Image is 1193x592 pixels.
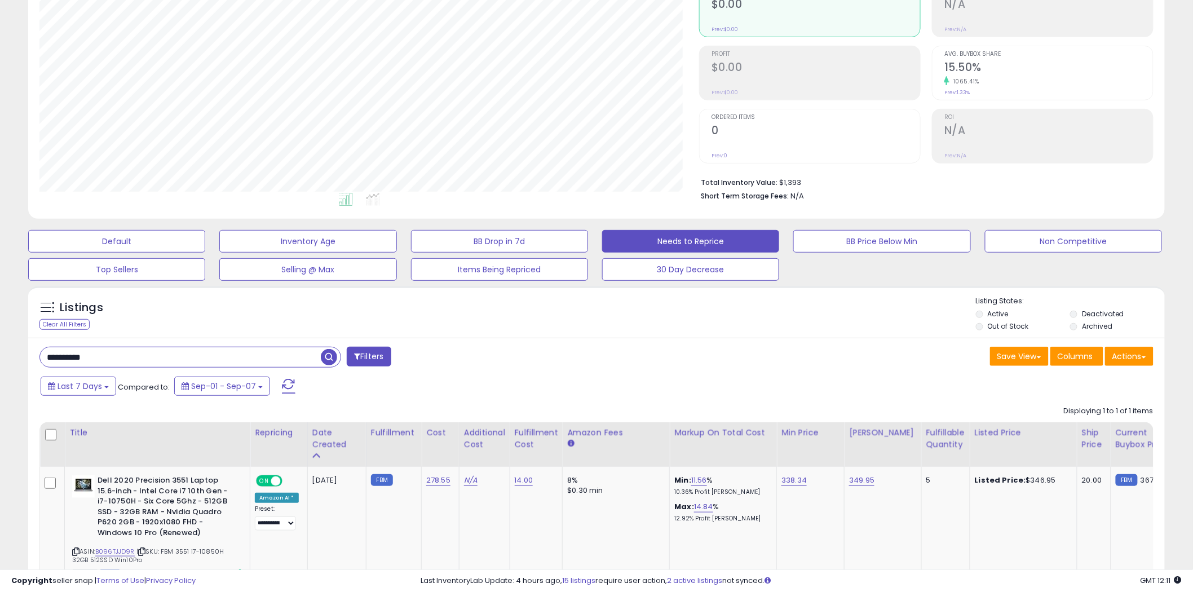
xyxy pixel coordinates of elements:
button: Non Competitive [985,230,1162,253]
p: Listing States: [976,296,1165,307]
a: 15 listings [563,575,596,586]
div: 20.00 [1082,475,1102,485]
div: $0.30 min [567,485,661,496]
b: Dell 2020 Precision 3551 Laptop 15.6-inch - Intel Core i7 10th Gen - i7-10750H - Six Core 5Ghz - ... [98,475,235,541]
span: Sep-01 - Sep-07 [191,381,256,392]
b: Listed Price: [975,475,1026,485]
div: [DATE] [312,475,357,485]
div: Listed Price [975,427,1072,439]
span: | SKU: FBM 3551 i7-10850H 32GB 512SSD Win10Pro [72,547,224,564]
button: BB Price Below Min [793,230,970,253]
span: Columns [1058,351,1093,362]
div: Fulfillment Cost [515,427,558,450]
small: Amazon Fees. [567,439,574,449]
b: Min: [674,475,691,485]
a: 278.55 [426,475,450,486]
span: ON [257,476,271,486]
a: 349.95 [849,475,874,486]
small: Prev: 1.33% [944,89,970,96]
div: % [674,502,768,523]
div: Displaying 1 to 1 of 1 items [1064,406,1154,417]
span: Avg. Buybox Share [944,51,1153,58]
a: 11.56 [691,475,707,486]
div: Markup on Total Cost [674,427,772,439]
button: Actions [1105,347,1154,366]
small: FBM [1116,474,1138,486]
a: 2 active listings [668,575,723,586]
div: Fulfillable Quantity [926,427,965,450]
span: Last 7 Days [58,381,102,392]
div: Preset: [255,505,299,531]
div: seller snap | | [11,576,196,586]
button: BB Drop in 7d [411,230,588,253]
span: Ordered Items [712,114,920,121]
button: 30 Day Decrease [602,258,779,281]
div: [PERSON_NAME] [849,427,916,439]
span: Compared to: [118,382,170,392]
button: Inventory Age [219,230,396,253]
button: Items Being Repriced [411,258,588,281]
div: Amazon AI * [255,493,299,503]
h2: N/A [944,124,1153,139]
small: Prev: $0.00 [712,26,738,33]
li: $1,393 [701,175,1145,188]
span: Profit [712,51,920,58]
small: Prev: N/A [944,152,966,159]
a: B096TJJD9R [95,547,135,556]
label: Deactivated [1082,309,1124,319]
button: Top Sellers [28,258,205,281]
img: 41U97+rJbSS._SL40_.jpg [72,475,95,498]
div: Ship Price [1082,427,1106,450]
button: Columns [1050,347,1103,366]
b: Max: [674,501,694,512]
div: $346.95 [975,475,1068,485]
div: 5 [926,475,961,485]
button: Save View [990,347,1049,366]
b: Total Inventory Value: [701,178,777,187]
span: 367 [1141,475,1154,485]
div: Date Created [312,427,361,450]
div: Last InventoryLab Update: 4 hours ago, require user action, not synced. [421,576,1182,586]
p: 12.92% Profit [PERSON_NAME] [674,515,768,523]
label: Archived [1082,321,1112,331]
button: Last 7 Days [41,377,116,396]
span: OFF [281,476,299,486]
b: Short Term Storage Fees: [701,191,789,201]
div: Additional Cost [464,427,505,450]
a: Terms of Use [96,575,144,586]
span: ROI [944,114,1153,121]
div: % [674,475,768,496]
div: Cost [426,427,454,439]
button: Sep-01 - Sep-07 [174,377,270,396]
small: 1065.41% [949,77,979,86]
div: 8% [567,475,661,485]
a: 338.34 [781,475,807,486]
small: Prev: $0.00 [712,89,738,96]
th: The percentage added to the cost of goods (COGS) that forms the calculator for Min & Max prices. [670,422,777,467]
p: 10.36% Profit [PERSON_NAME] [674,488,768,496]
div: Repricing [255,427,303,439]
span: N/A [790,191,804,201]
button: Selling @ Max [219,258,396,281]
div: Clear All Filters [39,319,90,330]
div: Min Price [781,427,839,439]
h2: $0.00 [712,61,920,76]
div: Title [69,427,245,439]
label: Active [988,309,1009,319]
div: Amazon Fees [567,427,665,439]
label: Out of Stock [988,321,1029,331]
h2: 0 [712,124,920,139]
strong: Copyright [11,575,52,586]
button: Needs to Reprice [602,230,779,253]
a: Privacy Policy [146,575,196,586]
h2: 15.50% [944,61,1153,76]
button: Default [28,230,205,253]
a: 14.84 [694,501,713,513]
small: Prev: N/A [944,26,966,33]
div: Fulfillment [371,427,417,439]
button: Filters [347,347,391,366]
span: 2025-09-15 12:11 GMT [1141,575,1182,586]
small: Prev: 0 [712,152,727,159]
h5: Listings [60,300,103,316]
a: 14.00 [515,475,533,486]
